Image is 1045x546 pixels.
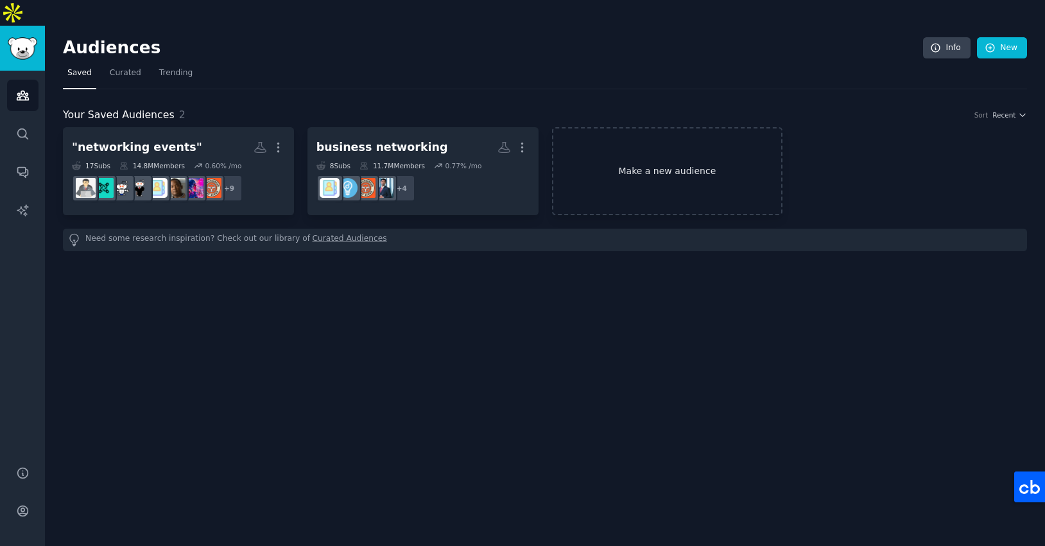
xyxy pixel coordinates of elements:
span: Recent [992,110,1015,119]
div: Sort [974,110,989,119]
img: GummySearch logo [8,37,37,60]
div: 0.60 % /mo [205,161,241,170]
img: LinkedBook [94,178,114,198]
img: hiring [112,178,132,198]
img: JobFair [76,178,96,198]
a: Saved [63,63,96,89]
a: Trending [155,63,197,89]
span: Your Saved Audiences [63,107,175,123]
img: Entrepreneur [338,178,358,198]
img: metaversestartup [184,178,203,198]
span: Saved [67,67,92,79]
div: 17 Sub s [72,161,110,170]
a: business networking8Subs11.7MMembers0.77% /mo+4LinkedInLunaticsEntrepreneurRideAlongEntrepreneurb... [307,127,539,215]
a: Curated [105,63,146,89]
a: New [977,37,1027,59]
div: + 9 [216,175,243,202]
img: EntrepreneurRideAlong [202,178,221,198]
button: Recent [992,110,1027,119]
div: Need some research inspiration? Check out our library of [63,229,1027,251]
a: Info [923,37,971,59]
div: business networking [316,139,448,155]
img: networkingmemes [166,178,186,198]
img: EntrepreneurRideAlong [356,178,376,198]
h2: Audiences [63,38,923,58]
div: 0.77 % /mo [445,161,482,170]
a: Make a new audience [552,127,783,215]
div: 14.8M Members [119,161,185,170]
span: 2 [179,109,186,121]
img: businessnetworking [148,178,168,198]
span: Curated [110,67,141,79]
div: "networking events" [72,139,202,155]
a: Curated Audiences [313,233,387,247]
img: careerguidance [130,178,150,198]
div: + 4 [388,175,415,202]
div: 11.7M Members [359,161,425,170]
div: 8 Sub s [316,161,350,170]
span: Trending [159,67,193,79]
img: businessnetworking [320,178,340,198]
img: LinkedInLunatics [374,178,393,198]
a: "networking events"17Subs14.8MMembers0.60% /mo+9EntrepreneurRideAlongmetaversestartupnetworkingme... [63,127,294,215]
